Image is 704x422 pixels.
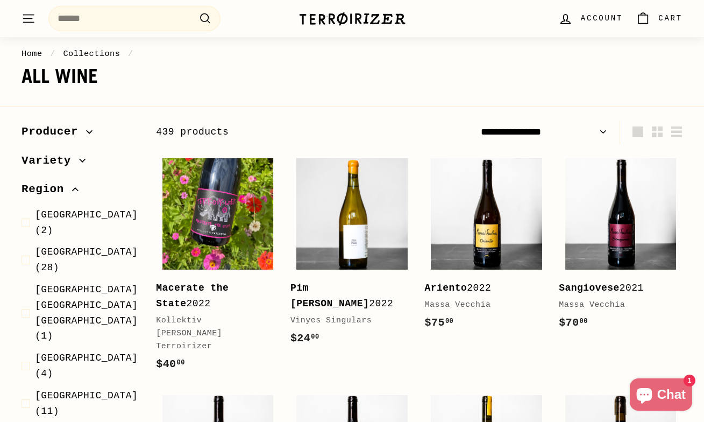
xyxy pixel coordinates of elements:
b: Macerate the State [156,283,229,309]
sup: 00 [311,333,319,341]
span: $75 [425,316,454,329]
b: Pim [PERSON_NAME] [290,283,369,309]
span: $40 [156,358,185,370]
span: [GEOGRAPHIC_DATA] [35,209,138,220]
nav: breadcrumbs [22,47,682,60]
a: Cart [629,3,689,34]
button: Variety [22,149,139,178]
span: / [47,49,58,59]
sup: 00 [580,318,588,325]
span: (2) [35,207,139,238]
div: Kollektiv [PERSON_NAME] Terroirizer [156,314,269,353]
b: Sangiovese [559,283,620,293]
button: Region [22,178,139,207]
span: Cart [658,12,682,24]
div: 2022 [425,280,538,296]
a: Pim [PERSON_NAME]2022Vinyes Singulars [290,152,414,358]
span: Variety [22,152,79,170]
span: $24 [290,332,319,344]
span: (28) [35,244,139,276]
a: Ariento2022Massa Vecchia [425,152,549,342]
span: [GEOGRAPHIC_DATA] [35,390,138,401]
a: Sangiovese2021Massa Vecchia [559,152,682,342]
button: Producer [22,120,139,149]
span: $70 [559,316,588,329]
span: [GEOGRAPHIC_DATA] [35,353,138,363]
span: Producer [22,123,86,141]
span: (4) [35,350,139,382]
div: 2022 [156,280,269,312]
span: [GEOGRAPHIC_DATA], [GEOGRAPHIC_DATA], [GEOGRAPHIC_DATA] [35,284,144,326]
b: Ariento [425,283,467,293]
sup: 00 [177,359,185,367]
span: Region [22,180,72,199]
div: Vinyes Singulars [290,314,403,327]
span: Account [581,12,623,24]
div: 2022 [290,280,403,312]
span: / [125,49,136,59]
div: 2021 [559,280,672,296]
div: Massa Vecchia [425,299,538,312]
a: Home [22,49,42,59]
span: (11) [35,388,139,419]
a: Macerate the State2022Kollektiv [PERSON_NAME] Terroirizer [156,152,280,384]
a: Account [552,3,629,34]
a: Collections [63,49,120,59]
inbox-online-store-chat: Shopify online store chat [627,378,695,413]
h1: All wine [22,66,682,87]
div: 439 products [156,124,419,140]
div: Massa Vecchia [559,299,672,312]
span: [GEOGRAPHIC_DATA] [35,247,138,257]
span: (1) [35,282,144,344]
sup: 00 [445,318,453,325]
